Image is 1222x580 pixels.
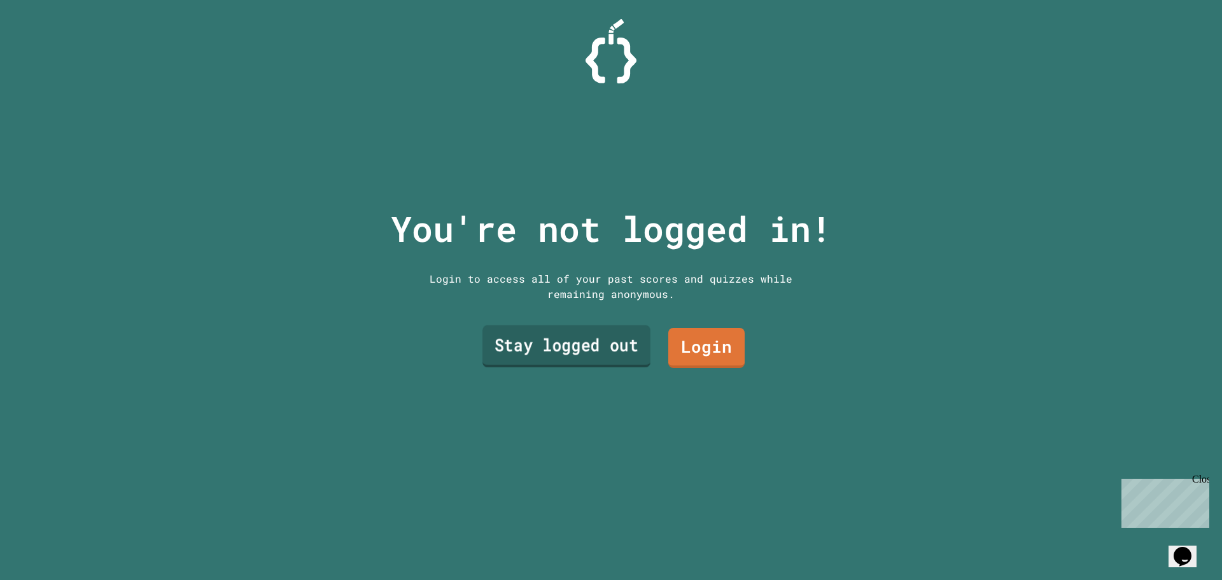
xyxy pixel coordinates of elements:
iframe: chat widget [1116,474,1209,528]
a: Login [668,328,745,368]
p: You're not logged in! [391,202,832,255]
div: Chat with us now!Close [5,5,88,81]
img: Logo.svg [586,19,636,83]
a: Stay logged out [482,325,650,367]
div: Login to access all of your past scores and quizzes while remaining anonymous. [420,271,802,302]
iframe: chat widget [1169,529,1209,567]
